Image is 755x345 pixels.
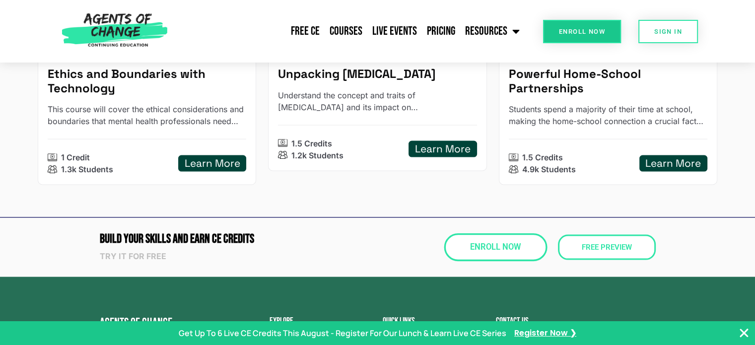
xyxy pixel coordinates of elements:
[654,28,682,35] span: SIGN IN
[48,67,246,96] h5: Ethics and Boundaries with Technology
[496,317,656,326] h2: Contact us
[543,20,621,43] a: Enroll Now
[185,157,240,170] h5: Learn More
[286,19,325,44] a: Free CE
[100,251,166,261] strong: Try it for free
[514,328,576,339] a: Register Now ❯
[444,233,547,261] a: Enroll Now
[325,19,367,44] a: Courses
[367,19,422,44] a: Live Events
[278,89,477,113] p: Understand the concept and traits of perfectionism and its impact on school/academic and professi...
[61,163,113,175] p: 1.3k Students
[291,138,332,149] p: 1.5 Credits
[638,20,698,43] a: SIGN IN
[738,327,750,339] button: Close Banner
[460,19,525,44] a: Resources
[645,157,701,170] h5: Learn More
[179,327,506,339] p: Get Up To 6 Live CE Credits This August - Register For Our Lunch & Learn Live CE Series
[509,103,707,127] p: Students spend a majority of their time at school, making the home-school connection a crucial fa...
[172,19,525,44] nav: Menu
[559,28,605,35] span: Enroll Now
[61,151,90,163] p: 1 Credit
[422,19,460,44] a: Pricing
[470,243,521,252] span: Enroll Now
[522,151,563,163] p: 1.5 Credits
[582,244,632,251] span: Free Preview
[509,67,707,96] h5: Powerful Home-School Partnerships
[383,317,486,326] h2: Quick Links
[278,67,477,81] h5: Unpacking Perfectionism
[558,235,656,260] a: Free Preview
[270,317,373,326] h2: Explore
[100,233,373,245] h2: Build Your Skills and Earn CE CREDITS
[415,143,471,155] h5: Learn More
[291,149,343,161] p: 1.2k Students
[522,163,576,175] p: 4.9k Students
[48,103,246,127] p: This course will cover the ethical considerations and boundaries that mental health professionals...
[100,317,220,329] h4: Agents of Change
